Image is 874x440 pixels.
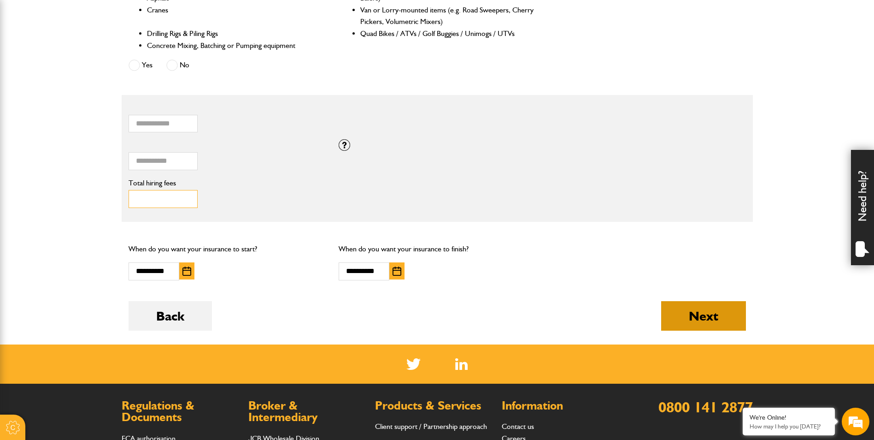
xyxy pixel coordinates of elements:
p: When do you want your insurance to start? [129,243,325,255]
label: Yes [129,59,153,71]
li: Drilling Rigs & Piling Rigs [147,28,322,40]
li: Van or Lorry-mounted items (e.g. Road Sweepers, Cherry Pickers, Volumetric Mixers) [360,4,535,28]
img: Choose date [393,267,401,276]
a: Contact us [502,422,534,431]
p: When do you want your insurance to finish? [339,243,535,255]
a: 0800 141 2877 [658,398,753,416]
label: No [166,59,189,71]
button: Back [129,301,212,331]
h2: Broker & Intermediary [248,400,366,423]
li: Cranes [147,4,322,28]
a: LinkedIn [455,358,468,370]
button: Next [661,301,746,331]
div: Need help? [851,150,874,265]
div: We're Online! [750,414,828,422]
p: How may I help you today? [750,423,828,430]
h2: Products & Services [375,400,493,412]
img: Choose date [182,267,191,276]
label: Total hiring fees [129,179,325,187]
li: Concrete Mixing, Batching or Pumping equipment [147,40,322,52]
img: Twitter [406,358,421,370]
h2: Regulations & Documents [122,400,239,423]
img: Linked In [455,358,468,370]
h2: Information [502,400,619,412]
li: Quad Bikes / ATVs / Golf Buggies / Unimogs / UTVs [360,28,535,40]
a: Client support / Partnership approach [375,422,487,431]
